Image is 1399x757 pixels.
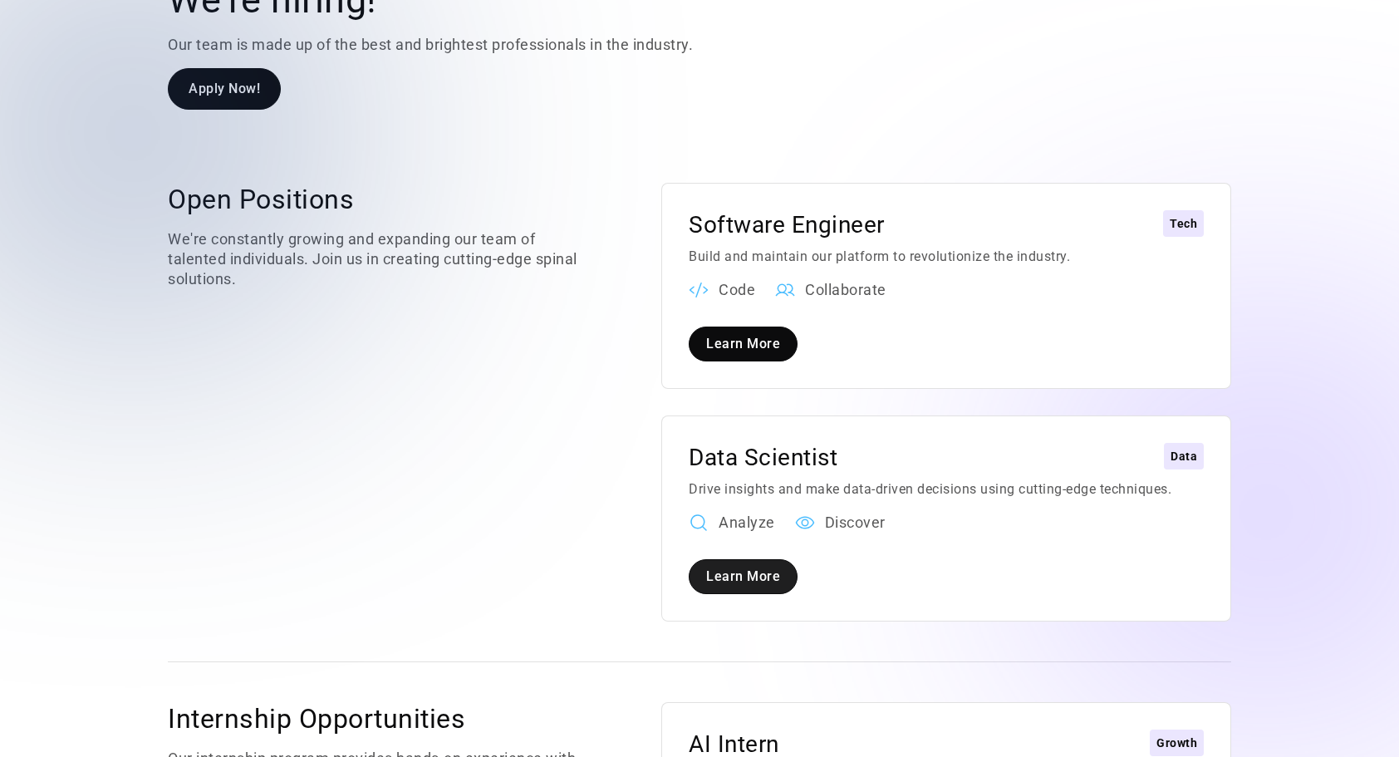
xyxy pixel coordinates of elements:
[168,702,595,735] h3: Internship Opportunities
[689,327,798,361] a: Learn More
[1170,214,1197,233] div: Tech
[719,280,755,300] div: Code
[719,513,775,533] div: Analyze
[805,280,886,300] div: Collaborate
[1171,446,1197,466] div: Data
[689,443,837,473] div: Data Scientist
[689,559,798,594] a: Learn More
[689,247,1204,267] p: Build and maintain our platform to revolutionize the industry.
[825,513,886,533] div: Discover
[1156,733,1197,753] div: Growth
[168,35,806,55] p: Our team is made up of the best and brightest professionals in the industry.
[168,183,595,216] h3: Open Positions
[689,210,885,240] div: Software Engineer
[168,229,595,289] p: We're constantly growing and expanding our team of talented individuals. Join us in creating cutt...
[689,479,1204,499] p: Drive insights and make data-driven decisions using cutting-edge techniques.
